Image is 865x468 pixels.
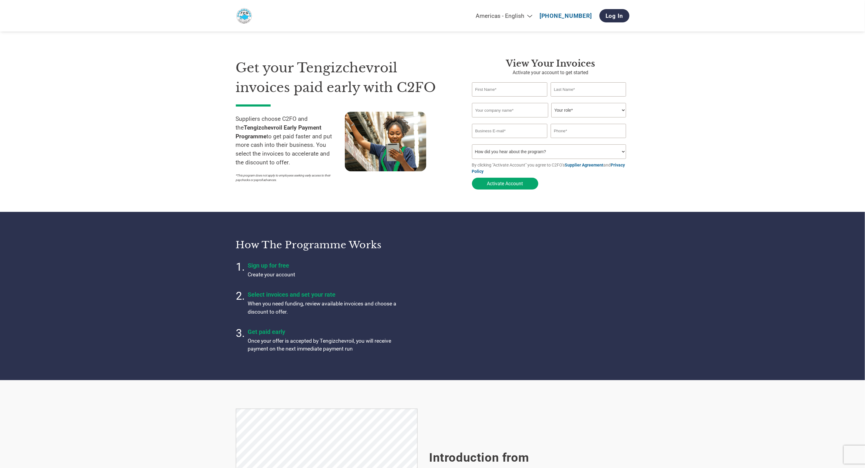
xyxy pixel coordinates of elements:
h1: Get your Tengizchevroil invoices paid early with C2FO [236,58,454,97]
p: Suppliers choose C2FO and the to get paid faster and put more cash into their business. You selec... [236,115,345,167]
input: Invalid Email format [472,124,548,138]
input: Last Name* [551,82,626,97]
strong: Tengizchevroil Early Payment Programme [236,124,322,140]
div: Inavlid Email Address [472,139,548,142]
select: Title/Role [551,103,626,117]
img: Tengizchevroil [236,8,253,24]
button: Activate Account [472,178,538,190]
div: Invalid first name or first name is too long [472,97,548,101]
input: First Name* [472,82,548,97]
h4: Get paid early [248,328,399,335]
p: Activate your account to get started [472,69,629,76]
img: supply chain worker [345,112,426,171]
a: Log In [599,9,629,22]
h4: Sign up for free [248,262,399,269]
h4: Select invoices and set your rate [248,291,399,298]
div: Inavlid Phone Number [551,139,626,142]
a: Privacy Policy [472,163,625,174]
div: Invalid company name or company name is too long [472,118,626,121]
p: By clicking "Activate Account" you agree to C2FO's and [472,162,629,175]
p: *This program does not apply to employees seeking early access to their paychecks or payroll adva... [236,173,339,182]
a: [PHONE_NUMBER] [540,12,592,19]
h3: How the programme works [236,239,425,251]
a: Supplier Agreement [565,163,604,167]
p: Once your offer is accepted by Tengizchevroil, you will receive payment on the next immediate pay... [248,337,399,353]
p: When you need funding, review available invoices and choose a discount to offer. [248,300,399,316]
p: Create your account [248,271,399,278]
input: Phone* [551,124,626,138]
div: Invalid last name or last name is too long [551,97,626,101]
input: Your company name* [472,103,548,117]
h3: View your invoices [472,58,629,69]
